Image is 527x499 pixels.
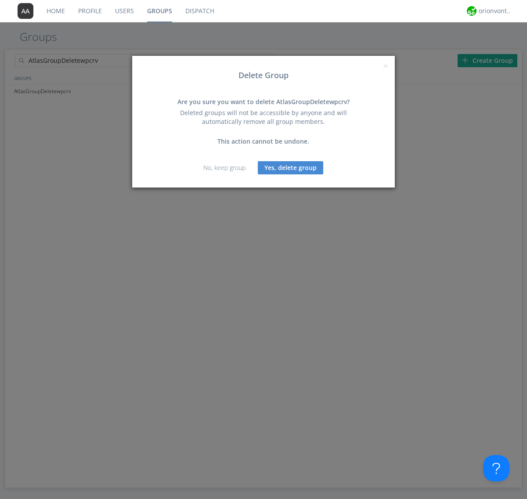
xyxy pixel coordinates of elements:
[18,3,33,19] img: 373638.png
[383,60,388,72] span: ×
[169,108,358,126] div: Deleted groups will not be accessible by anyone and will automatically remove all group members.
[203,163,247,172] a: No, keep group.
[169,137,358,146] div: This action cannot be undone.
[139,71,388,80] h3: Delete Group
[258,161,323,174] button: Yes, delete group
[467,6,476,16] img: 29d36aed6fa347d5a1537e7736e6aa13
[479,7,512,15] div: orionvontas+atlas+automation+org2
[169,98,358,106] div: Are you sure you want to delete AtlasGroupDeletewpcrv?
